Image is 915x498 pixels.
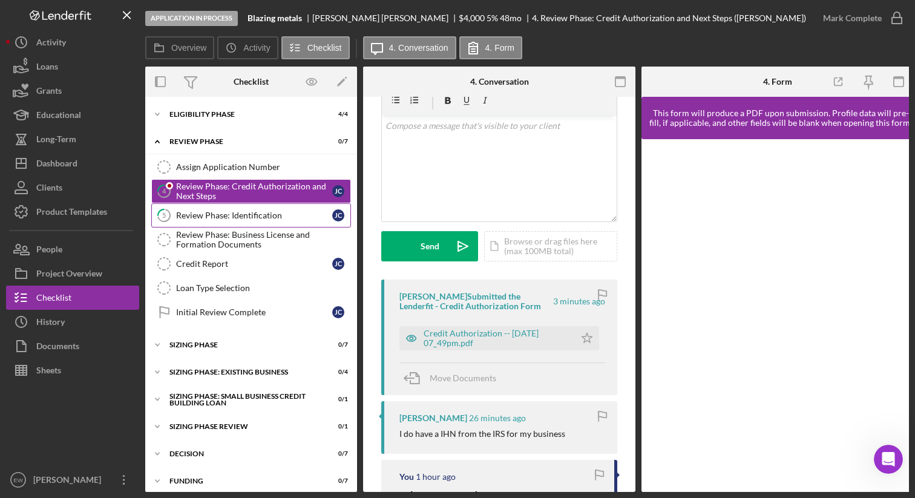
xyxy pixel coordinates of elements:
[176,259,332,269] div: Credit Report
[25,274,203,286] div: Update Permissions Settings
[6,358,139,382] a: Sheets
[24,106,218,127] p: How can we help?
[18,269,225,291] div: Update Permissions Settings
[176,230,350,249] div: Review Phase: Business License and Formation Documents
[151,203,351,228] a: 5Review Phase: IdentificationJC
[399,472,414,482] div: You
[18,217,225,241] button: Search for help
[823,6,882,30] div: Mark Complete
[24,86,218,106] p: Hi [PERSON_NAME]
[243,43,270,53] label: Activity
[553,297,605,306] time: 2025-09-30 23:49
[54,171,353,181] span: Ah, good to know! You're very welcome, have a great rest of your day!
[332,185,344,197] div: J C
[171,43,206,53] label: Overview
[811,6,909,30] button: Mark Complete
[36,334,79,361] div: Documents
[25,152,217,165] div: Recent message
[54,183,124,195] div: [PERSON_NAME]
[763,77,792,87] div: 4. Form
[399,292,551,311] div: [PERSON_NAME] Submitted the Lenderfit - Credit Authorization Form
[459,13,485,23] span: $4,000
[25,171,49,195] img: Profile image for Christina
[151,155,351,179] a: Assign Application Number
[459,36,522,59] button: 4. Form
[208,19,230,41] div: Close
[169,450,318,457] div: Decision
[169,423,318,430] div: Sizing Phase Review
[25,251,203,264] div: Pipeline and Forecast View
[162,187,166,195] tspan: 4
[162,211,166,219] tspan: 5
[145,11,238,26] div: Application In Process
[399,413,467,423] div: [PERSON_NAME]
[6,334,139,358] a: Documents
[326,341,348,349] div: 0 / 7
[326,369,348,376] div: 0 / 4
[169,111,318,118] div: Eligibility Phase
[248,13,302,23] b: Blazing metals
[485,43,514,53] label: 4. Form
[326,138,348,145] div: 0 / 7
[80,375,161,423] button: Messages
[176,283,350,293] div: Loan Type Selection
[25,358,202,370] div: Send us a message
[13,477,23,483] text: EW
[399,363,508,393] button: Move Documents
[332,258,344,270] div: J C
[399,429,565,439] div: I do have a IHN from the IRS for my business
[169,393,318,407] div: Sizing Phase: Small Business Credit Building Loan
[151,252,351,276] a: Credit ReportJC
[152,19,177,44] img: Profile image for Christina
[162,375,242,423] button: Help
[176,182,332,201] div: Review Phase: Credit Authorization and Next Steps
[326,450,348,457] div: 0 / 7
[169,369,318,376] div: SIZING PHASE: EXISTING BUSINESS
[18,246,225,269] div: Pipeline and Forecast View
[36,358,61,385] div: Sheets
[430,373,496,383] span: Move Documents
[312,13,459,23] div: [PERSON_NAME] [PERSON_NAME]
[176,211,332,220] div: Review Phase: Identification
[18,291,225,313] div: Archive a Project
[217,36,278,59] button: Activity
[326,477,348,485] div: 0 / 7
[281,36,350,59] button: Checklist
[24,23,44,42] img: logo
[151,179,351,203] a: 4Review Phase: Credit Authorization and Next StepsJC
[175,19,200,44] img: Profile image for Allison
[234,77,269,87] div: Checklist
[6,310,139,334] button: History
[416,472,456,482] time: 2025-09-30 22:38
[332,306,344,318] div: J C
[25,223,98,236] span: Search for help
[30,468,109,495] div: [PERSON_NAME]
[126,183,166,195] div: • 23h ago
[169,477,318,485] div: Funding
[12,142,230,206] div: Recent messageProfile image for ChristinaAh, good to know! You're very welcome, have a great rest...
[25,296,203,309] div: Archive a Project
[151,300,351,324] a: Initial Review CompleteJC
[176,162,350,172] div: Assign Application Number
[332,209,344,221] div: J C
[389,43,448,53] label: 4. Conversation
[487,13,498,23] div: 5 %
